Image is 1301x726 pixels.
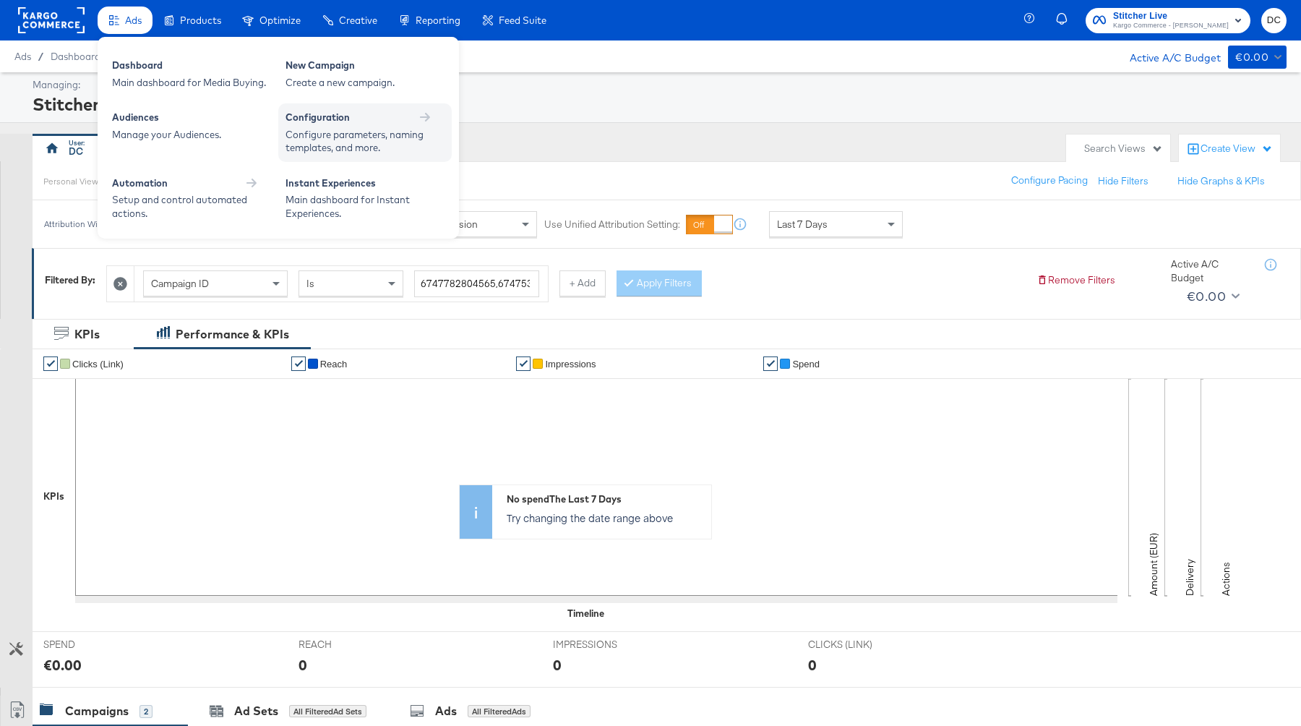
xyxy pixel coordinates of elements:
div: €0.00 [1235,48,1268,67]
span: DC [1267,12,1281,29]
div: Active A/C Budget [1171,257,1250,284]
span: IMPRESSIONS [553,638,661,652]
span: Reporting [416,14,460,26]
button: €0.00 [1228,46,1287,69]
button: DC [1261,8,1287,33]
div: Search Views [1084,142,1163,155]
div: 0 [808,654,817,675]
span: REACH [299,638,407,652]
span: CLICKS (LINK) [808,638,916,652]
div: All Filtered Ads [468,705,531,718]
div: 0 [299,654,307,675]
button: Hide Graphs & KPIs [1177,174,1265,188]
span: Products [180,14,221,26]
a: Dashboard [51,51,100,62]
div: Managing: [33,78,1283,92]
span: Campaign ID [151,277,209,290]
div: Stitcher Live [33,92,1283,116]
div: Ad Sets [234,703,278,719]
div: 2 [139,705,153,718]
div: KPIs [74,326,100,343]
button: €0.00 [1181,285,1242,308]
div: Performance & KPIs [176,326,289,343]
div: No spend The Last 7 Days [507,492,704,506]
span: Stitcher Live [1113,9,1229,24]
span: Kargo Commerce - [PERSON_NAME] [1113,20,1229,32]
span: Optimize [259,14,301,26]
div: Personal View Actions: [43,176,131,187]
button: Configure Pacing [1001,168,1098,194]
a: ✔ [516,356,531,371]
a: ✔ [291,356,306,371]
button: + Add [559,270,606,296]
span: Last 7 Days [777,218,828,231]
div: Filtered By: [45,273,95,287]
button: Hide Filters [1098,174,1148,188]
div: €0.00 [43,654,82,675]
span: Ads [14,51,31,62]
span: Reach [320,359,348,370]
div: Ads [435,703,457,719]
p: Try changing the date range above [507,511,704,525]
div: Campaigns [65,703,129,719]
span: Creative [339,14,377,26]
div: Active A/C Budget [1115,46,1221,67]
div: All Filtered Ad Sets [289,705,366,718]
div: 0 [553,654,562,675]
div: Create View [1201,142,1273,156]
a: ✔ [763,356,778,371]
div: DC [69,145,83,158]
span: SPEND [43,638,152,652]
div: Attribution Window: [43,219,121,229]
span: Is [306,277,314,290]
button: Remove Filters [1036,273,1115,287]
span: Ads [125,14,142,26]
span: Spend [792,359,820,370]
span: Feed Suite [499,14,546,26]
span: Impressions [545,359,596,370]
span: Clicks (Link) [72,359,124,370]
button: Stitcher LiveKargo Commerce - [PERSON_NAME] [1086,8,1250,33]
a: ✔ [43,356,58,371]
label: Use Unified Attribution Setting: [544,218,680,231]
div: €0.00 [1187,286,1226,307]
input: Enter a search term [414,270,539,297]
span: / [31,51,51,62]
